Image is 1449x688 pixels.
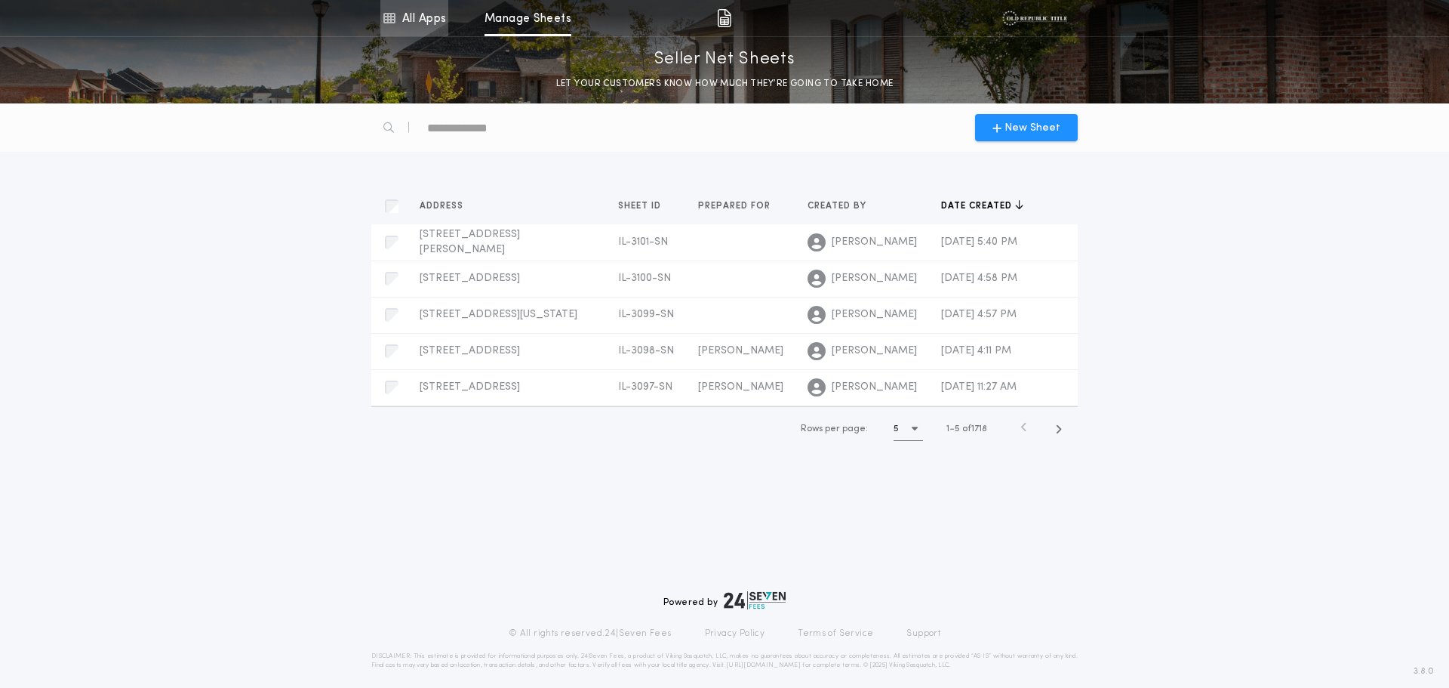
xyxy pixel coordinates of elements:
div: Powered by [663,591,786,609]
span: [DATE] 5:40 PM [941,236,1017,248]
p: DISCLAIMER: This estimate is provided for informational purposes only. 24|Seven Fees, a product o... [371,652,1078,670]
span: IL-3097-SN [618,381,672,393]
button: Address [420,199,475,214]
span: [STREET_ADDRESS] [420,381,520,393]
span: [STREET_ADDRESS] [420,273,520,284]
button: Date created [941,199,1023,214]
span: [DATE] 4:58 PM [941,273,1017,284]
button: New Sheet [975,114,1078,141]
img: logo [724,591,786,609]
span: [PERSON_NAME] [698,345,783,356]
a: Privacy Policy [705,628,765,640]
span: Address [420,200,466,212]
button: Sheet ID [618,199,672,214]
span: [PERSON_NAME] [832,307,917,322]
span: 3.8.0 [1414,665,1434,678]
h1: 5 [894,421,899,437]
img: img [717,9,731,27]
span: New Sheet [1004,120,1060,136]
span: [PERSON_NAME] [832,380,917,395]
span: Sheet ID [618,200,664,212]
span: 5 [955,424,960,433]
span: [STREET_ADDRESS][US_STATE] [420,309,577,320]
span: [DATE] 11:27 AM [941,381,1017,393]
span: [STREET_ADDRESS] [420,345,520,356]
span: IL-3099-SN [618,309,674,320]
span: of 1718 [962,422,987,436]
button: 5 [894,417,923,441]
p: LET YOUR CUSTOMERS KNOW HOW MUCH THEY’RE GOING TO TAKE HOME [556,76,894,91]
span: Prepared for [698,200,774,212]
span: IL-3101-SN [618,236,668,248]
span: [DATE] 4:57 PM [941,309,1017,320]
span: [PERSON_NAME] [698,381,783,393]
span: IL-3100-SN [618,273,671,284]
p: Seller Net Sheets [654,48,795,72]
span: 1 [946,424,949,433]
a: Terms of Service [798,628,873,640]
span: [PERSON_NAME] [832,271,917,286]
span: Date created [941,200,1015,212]
a: [URL][DOMAIN_NAME] [726,662,801,668]
span: [PERSON_NAME] [832,235,917,250]
img: vs-icon [1002,11,1067,26]
a: Support [906,628,940,640]
p: © All rights reserved. 24|Seven Fees [509,628,672,640]
span: Created by [808,200,869,212]
span: Rows per page: [801,424,868,433]
span: [DATE] 4:11 PM [941,345,1011,356]
span: IL-3098-SN [618,345,674,356]
span: [STREET_ADDRESS][PERSON_NAME] [420,229,520,255]
span: [PERSON_NAME] [832,344,917,359]
button: Created by [808,199,878,214]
